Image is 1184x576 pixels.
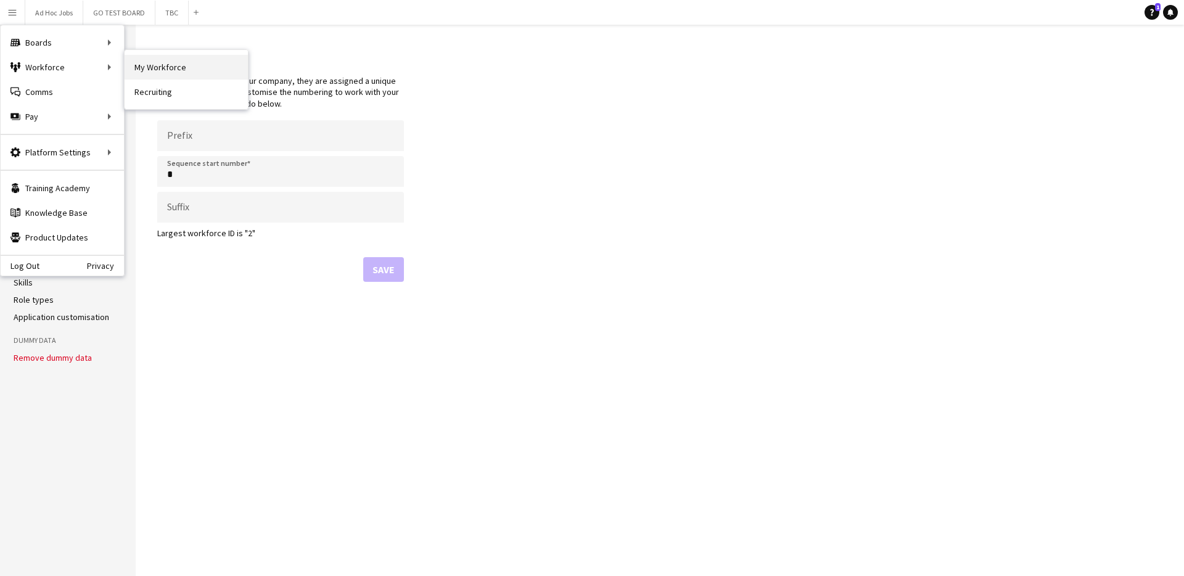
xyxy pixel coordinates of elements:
a: Log Out [1,261,39,271]
a: Training Academy [1,176,124,200]
button: Remove dummy data [14,353,92,363]
p: When crew register in your company, they are assigned a unique ID. If you would like to customise... [157,75,404,109]
a: Role types [14,294,54,305]
a: My Workforce [125,55,248,80]
a: Comms [1,80,124,104]
span: 1 [1155,3,1161,11]
button: GO TEST BOARD [83,1,155,25]
div: Boards [1,30,124,55]
a: Recruiting [125,80,248,104]
a: Privacy [87,261,124,271]
a: Product Updates [1,225,124,250]
a: Application customisation [14,311,109,323]
button: Ad Hoc Jobs [25,1,83,25]
h3: Dummy Data [14,335,122,346]
a: Knowledge Base [1,200,124,225]
div: Workforce [1,55,124,80]
a: Skills [14,277,33,288]
p: Largest workforce ID is "2" [157,228,404,239]
div: Pay [1,104,124,129]
h1: Workforce IDs [157,47,404,65]
a: 1 [1145,5,1159,20]
button: TBC [155,1,189,25]
div: Platform Settings [1,140,124,165]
